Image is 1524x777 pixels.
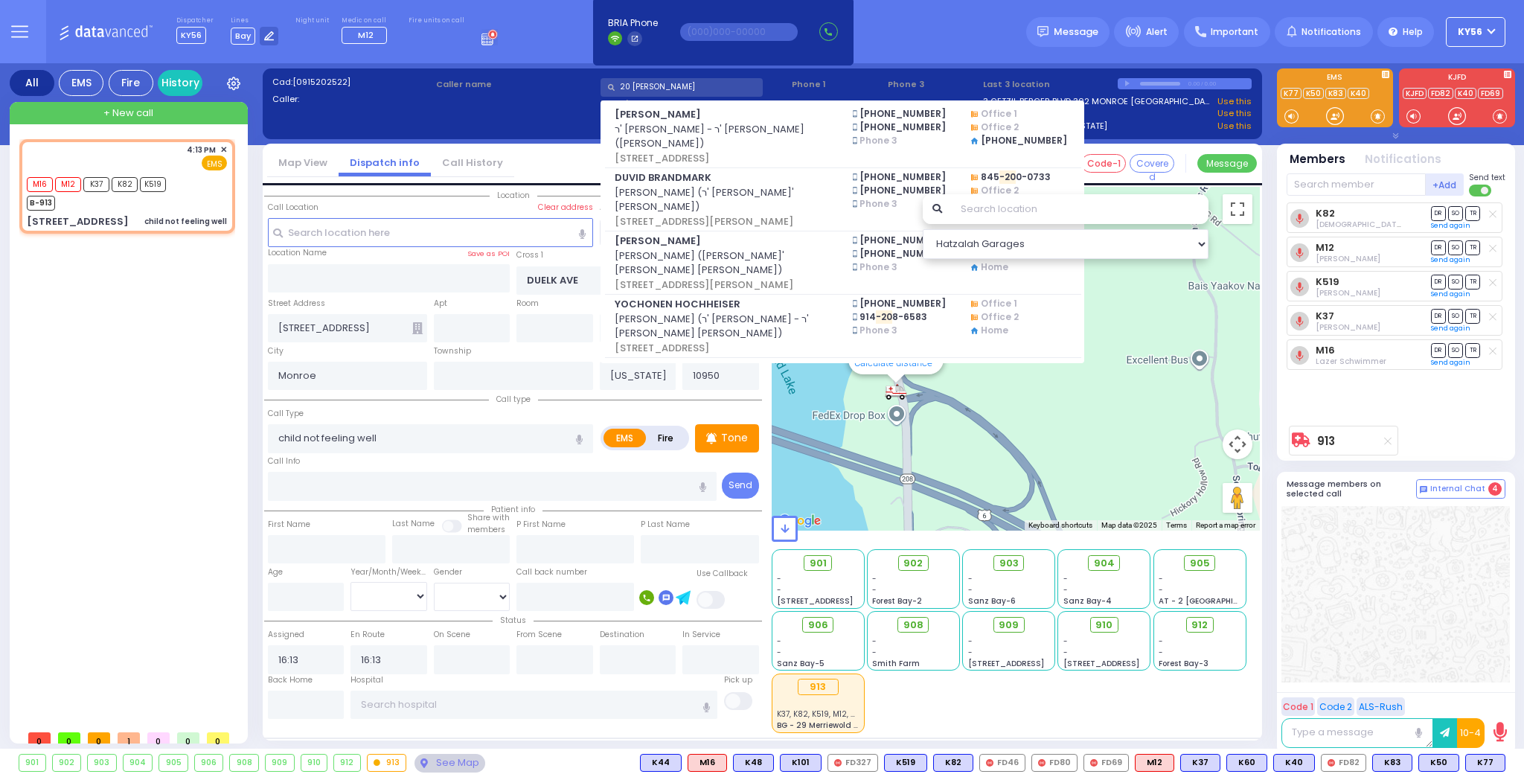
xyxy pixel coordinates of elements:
[516,249,543,261] label: Cross 1
[268,218,593,246] input: Search location here
[434,566,462,578] label: Gender
[434,629,470,641] label: On Scene
[1465,240,1480,255] span: TR
[777,584,781,595] span: -
[1217,95,1252,108] a: Use this
[58,732,80,744] span: 0
[615,107,834,122] span: [PERSON_NAME]
[968,636,973,647] span: -
[1081,154,1126,173] button: Code-1
[414,754,484,773] div: See map
[971,301,978,307] img: home-telephone.png
[1458,25,1482,39] span: KY56
[159,755,188,771] div: 905
[103,106,153,121] span: + New call
[853,124,857,131] img: smartphone.png
[220,144,227,156] span: ✕
[489,394,538,405] span: Call type
[268,566,283,578] label: Age
[999,556,1019,571] span: 903
[951,194,1208,224] input: Search location
[1316,322,1380,333] span: Elya Spitzer
[981,324,1008,337] span: Home
[1469,183,1493,198] label: Turn off text
[1465,343,1480,357] span: TR
[853,300,857,307] img: smartphone.png
[615,151,834,166] span: [STREET_ADDRESS]
[266,755,294,771] div: 909
[1403,88,1427,99] a: KJFD
[615,234,834,249] span: [PERSON_NAME]
[640,754,682,772] div: K44
[1448,309,1463,323] span: SO
[118,732,140,744] span: 1
[1365,151,1441,168] button: Notifications
[981,297,1017,310] span: Office 1
[853,263,857,271] img: smartphone.png
[27,214,129,229] div: [STREET_ADDRESS]
[1348,88,1369,99] a: K40
[434,345,471,357] label: Township
[810,556,827,571] span: 901
[177,732,199,744] span: 0
[202,156,227,170] span: EMS
[358,29,374,41] span: M12
[493,615,534,626] span: Status
[933,754,973,772] div: BLS
[1290,151,1345,168] button: Members
[777,709,865,720] span: K37, K82, K519, M12, M16
[267,156,339,170] a: Map View
[1416,479,1505,499] button: Internal Chat 4
[983,78,1118,91] label: Last 3 location
[859,247,946,260] span: [PHONE_NUMBER]
[124,755,153,771] div: 904
[350,674,383,686] label: Hospital
[1190,556,1210,571] span: 905
[641,519,690,531] label: P Last Name
[339,156,431,170] a: Dispatch info
[981,121,1019,134] span: Office 2
[195,755,223,771] div: 906
[1431,206,1446,220] span: DR
[872,636,877,647] span: -
[1054,25,1098,39] span: Message
[872,647,877,658] span: -
[1316,345,1335,356] a: M16
[777,636,781,647] span: -
[516,298,539,310] label: Room
[83,177,109,192] span: K37
[268,519,310,531] label: First Name
[1431,343,1446,357] span: DR
[1191,618,1208,633] span: 912
[775,511,825,531] a: Open this area in Google Maps (opens a new window)
[490,190,537,201] span: Location
[853,110,857,118] img: smartphone.png
[999,618,1019,633] span: 909
[176,16,214,25] label: Dispatcher
[1428,88,1453,99] a: FD82
[1316,253,1380,264] span: Moshe Mier Silberstein
[1316,219,1470,230] span: Shia Grunhut
[1159,658,1208,669] span: Forest Bay-3
[1211,25,1258,39] span: Important
[1426,173,1464,196] button: +Add
[342,16,391,25] label: Medic on call
[1063,584,1068,595] span: -
[436,78,595,91] label: Caller name
[853,187,857,194] img: smartphone.png
[859,134,897,147] span: Phone 3
[999,170,1016,184] span: -20
[853,250,857,258] img: smartphone.png
[1197,154,1257,173] button: Message
[350,691,717,719] input: Search hospital
[792,78,883,91] span: Phone 1
[1159,636,1163,647] span: -
[1281,697,1315,716] button: Code 1
[1063,647,1068,658] span: -
[722,473,759,499] button: Send
[1223,483,1252,513] button: Drag Pegman onto the map to open Street View
[645,429,687,447] label: Fire
[1372,754,1412,772] div: BLS
[1420,486,1427,493] img: comment-alt.png
[1146,25,1168,39] span: Alert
